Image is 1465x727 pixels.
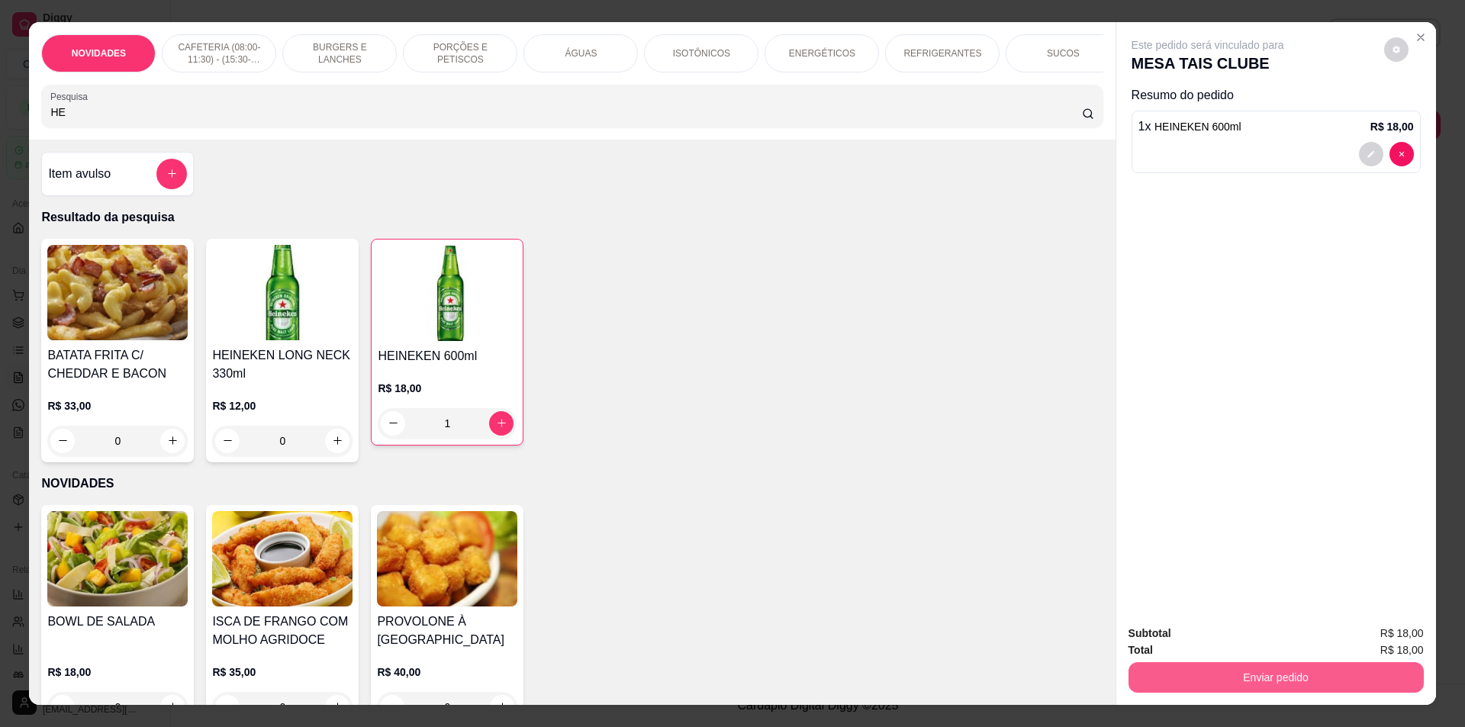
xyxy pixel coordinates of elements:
[1370,119,1414,134] p: R$ 18,00
[41,474,1103,493] p: NOVIDADES
[175,41,263,66] p: CAFETERIA (08:00-11:30) - (15:30-18:00)
[1380,642,1424,658] span: R$ 18,00
[212,346,353,383] h4: HEINEKEN LONG NECK 330ml
[489,411,514,436] button: increase-product-quantity
[380,695,404,719] button: decrease-product-quantity
[1047,47,1080,60] p: SUCOS
[215,429,240,453] button: decrease-product-quantity
[377,511,517,606] img: product-image
[1409,25,1433,50] button: Close
[47,245,188,340] img: product-image
[325,695,349,719] button: increase-product-quantity
[381,411,405,436] button: decrease-product-quantity
[156,159,187,189] button: add-separate-item
[673,47,730,60] p: ISOTÔNICOS
[212,613,353,649] h4: ISCA DE FRANGO COM MOLHO AGRIDOCE
[1129,627,1171,639] strong: Subtotal
[1129,644,1153,656] strong: Total
[378,246,517,341] img: product-image
[1380,625,1424,642] span: R$ 18,00
[1132,53,1284,74] p: MESA TAIS CLUBE
[295,41,384,66] p: BURGERS E LANCHES
[1132,37,1284,53] p: Este pedido será vinculado para
[47,346,188,383] h4: BATATA FRITA C/ CHEDDAR E BACON
[47,398,188,413] p: R$ 33,00
[212,511,353,606] img: product-image
[50,695,75,719] button: decrease-product-quantity
[1138,117,1241,136] p: 1 x
[1129,662,1424,693] button: Enviar pedido
[212,664,353,680] p: R$ 35,00
[41,208,1103,227] p: Resultado da pesquisa
[72,47,126,60] p: NOVIDADES
[378,381,517,396] p: R$ 18,00
[789,47,855,60] p: ENERGÉTICOS
[1359,142,1383,166] button: decrease-product-quantity
[490,695,514,719] button: increase-product-quantity
[377,664,517,680] p: R$ 40,00
[160,429,185,453] button: increase-product-quantity
[50,105,1081,120] input: Pesquisa
[565,47,597,60] p: ÁGUAS
[325,429,349,453] button: increase-product-quantity
[47,664,188,680] p: R$ 18,00
[903,47,981,60] p: REFRIGERANTES
[212,245,353,340] img: product-image
[160,695,185,719] button: increase-product-quantity
[1154,121,1241,133] span: HEINEKEN 600ml
[50,429,75,453] button: decrease-product-quantity
[1132,86,1421,105] p: Resumo do pedido
[47,511,188,606] img: product-image
[48,165,111,183] h4: Item avulso
[1389,142,1414,166] button: decrease-product-quantity
[416,41,504,66] p: PORÇÕES E PETISCOS
[212,398,353,413] p: R$ 12,00
[377,613,517,649] h4: PROVOLONE À [GEOGRAPHIC_DATA]
[378,347,517,365] h4: HEINEKEN 600ml
[1384,37,1409,62] button: decrease-product-quantity
[50,90,93,103] label: Pesquisa
[215,695,240,719] button: decrease-product-quantity
[47,613,188,631] h4: BOWL DE SALADA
